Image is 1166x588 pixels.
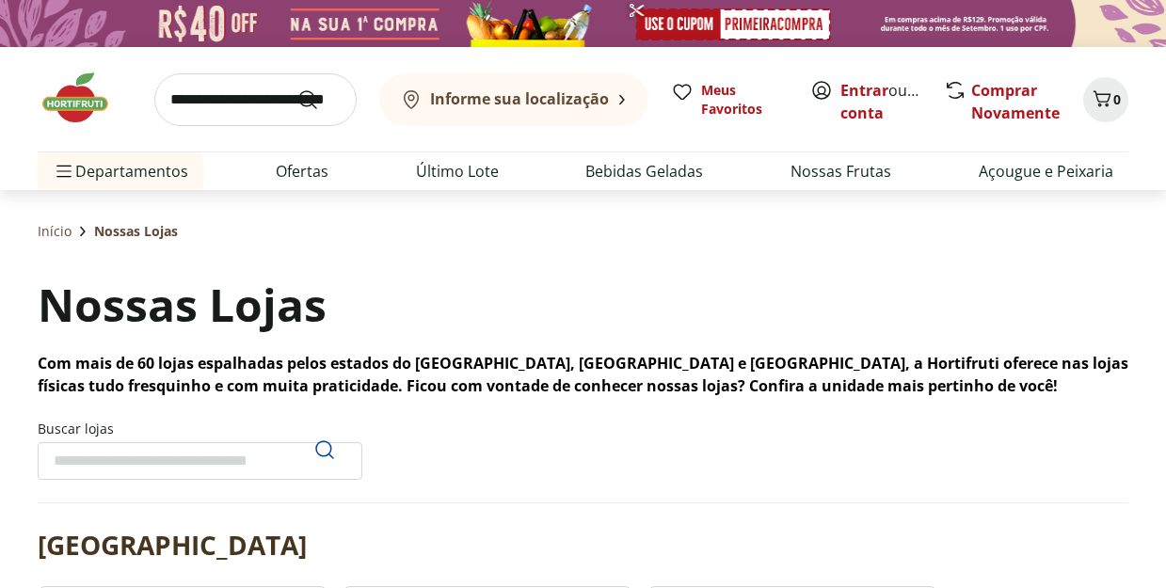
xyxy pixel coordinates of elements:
a: Nossas Frutas [791,160,891,183]
h2: [GEOGRAPHIC_DATA] [38,526,307,564]
label: Buscar lojas [38,420,362,480]
b: Informe sua localização [430,88,609,109]
span: ou [840,79,924,124]
a: Comprar Novamente [971,80,1060,123]
img: Hortifruti [38,70,132,126]
a: Açougue e Peixaria [979,160,1113,183]
button: Submit Search [296,88,342,111]
p: Com mais de 60 lojas espalhadas pelos estados do [GEOGRAPHIC_DATA], [GEOGRAPHIC_DATA] e [GEOGRAPH... [38,352,1128,397]
span: Departamentos [53,149,188,194]
button: Menu [53,149,75,194]
a: Entrar [840,80,888,101]
span: Nossas Lojas [94,222,178,241]
h1: Nossas Lojas [38,273,327,337]
span: 0 [1113,90,1121,108]
a: Meus Favoritos [671,81,788,119]
input: search [154,73,357,126]
a: Início [38,222,72,241]
span: Meus Favoritos [701,81,788,119]
input: Buscar lojasPesquisar [38,442,362,480]
button: Carrinho [1083,77,1128,122]
a: Criar conta [840,80,944,123]
button: Informe sua localização [379,73,648,126]
button: Pesquisar [302,427,347,472]
a: Ofertas [276,160,328,183]
a: Bebidas Geladas [585,160,703,183]
a: Último Lote [416,160,499,183]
